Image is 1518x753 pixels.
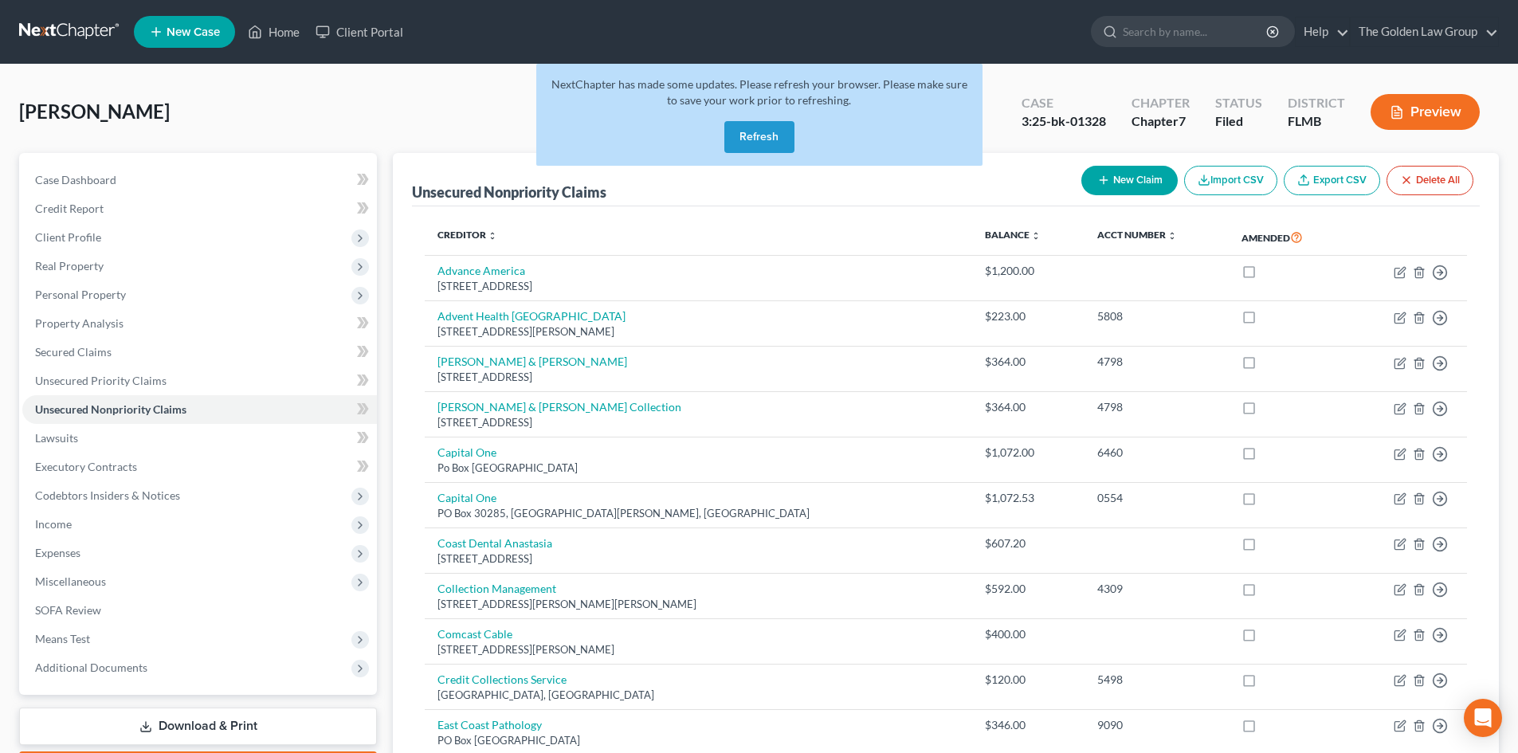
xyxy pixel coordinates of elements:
[35,374,167,387] span: Unsecured Priority Claims
[437,400,681,414] a: [PERSON_NAME] & [PERSON_NAME] Collection
[22,309,377,338] a: Property Analysis
[437,733,959,748] div: PO Box [GEOGRAPHIC_DATA]
[1097,354,1217,370] div: 4798
[437,324,959,339] div: [STREET_ADDRESS][PERSON_NAME]
[437,279,959,294] div: [STREET_ADDRESS]
[985,490,1071,506] div: $1,072.53
[437,536,552,550] a: Coast Dental Anastasia
[1097,581,1217,597] div: 4309
[308,18,411,46] a: Client Portal
[985,535,1071,551] div: $607.20
[22,194,377,223] a: Credit Report
[437,309,626,323] a: Advent Health [GEOGRAPHIC_DATA]
[1097,717,1217,733] div: 9090
[35,546,80,559] span: Expenses
[437,642,959,657] div: [STREET_ADDRESS][PERSON_NAME]
[437,415,959,430] div: [STREET_ADDRESS]
[437,627,512,641] a: Comcast Cable
[35,230,101,244] span: Client Profile
[35,488,180,502] span: Codebtors Insiders & Notices
[35,202,104,215] span: Credit Report
[724,121,794,153] button: Refresh
[22,395,377,424] a: Unsecured Nonpriority Claims
[1097,229,1177,241] a: Acct Number unfold_more
[1288,112,1345,131] div: FLMB
[985,263,1071,279] div: $1,200.00
[35,288,126,301] span: Personal Property
[1022,94,1106,112] div: Case
[985,229,1041,241] a: Balance unfold_more
[35,402,186,416] span: Unsecured Nonpriority Claims
[437,506,959,521] div: PO Box 30285, [GEOGRAPHIC_DATA][PERSON_NAME], [GEOGRAPHIC_DATA]
[437,491,496,504] a: Capital One
[437,718,542,731] a: East Coast Pathology
[22,367,377,395] a: Unsecured Priority Claims
[1123,17,1269,46] input: Search by name...
[1132,112,1190,131] div: Chapter
[437,551,959,567] div: [STREET_ADDRESS]
[1387,166,1473,195] button: Delete All
[1229,219,1348,256] th: Amended
[35,632,90,645] span: Means Test
[35,460,137,473] span: Executory Contracts
[167,26,220,38] span: New Case
[1284,166,1380,195] a: Export CSV
[437,461,959,476] div: Po Box [GEOGRAPHIC_DATA]
[1179,113,1186,128] span: 7
[437,688,959,703] div: [GEOGRAPHIC_DATA], [GEOGRAPHIC_DATA]
[35,517,72,531] span: Income
[35,431,78,445] span: Lawsuits
[22,166,377,194] a: Case Dashboard
[985,581,1071,597] div: $592.00
[1031,231,1041,241] i: unfold_more
[1022,112,1106,131] div: 3:25-bk-01328
[985,399,1071,415] div: $364.00
[1296,18,1349,46] a: Help
[22,453,377,481] a: Executory Contracts
[437,229,497,241] a: Creditor unfold_more
[1351,18,1498,46] a: The Golden Law Group
[985,445,1071,461] div: $1,072.00
[19,100,170,123] span: [PERSON_NAME]
[1097,399,1217,415] div: 4798
[1097,490,1217,506] div: 0554
[1132,94,1190,112] div: Chapter
[35,345,112,359] span: Secured Claims
[437,355,627,368] a: [PERSON_NAME] & [PERSON_NAME]
[1288,94,1345,112] div: District
[437,445,496,459] a: Capital One
[1215,94,1262,112] div: Status
[22,338,377,367] a: Secured Claims
[1097,445,1217,461] div: 6460
[437,264,525,277] a: Advance America
[985,626,1071,642] div: $400.00
[1215,112,1262,131] div: Filed
[22,596,377,625] a: SOFA Review
[985,672,1071,688] div: $120.00
[1167,231,1177,241] i: unfold_more
[985,354,1071,370] div: $364.00
[35,259,104,273] span: Real Property
[412,182,606,202] div: Unsecured Nonpriority Claims
[437,370,959,385] div: [STREET_ADDRESS]
[437,582,556,595] a: Collection Management
[437,673,567,686] a: Credit Collections Service
[35,575,106,588] span: Miscellaneous
[437,597,959,612] div: [STREET_ADDRESS][PERSON_NAME][PERSON_NAME]
[1081,166,1178,195] button: New Claim
[35,173,116,186] span: Case Dashboard
[1371,94,1480,130] button: Preview
[551,77,967,107] span: NextChapter has made some updates. Please refresh your browser. Please make sure to save your wor...
[35,316,124,330] span: Property Analysis
[35,661,147,674] span: Additional Documents
[1184,166,1277,195] button: Import CSV
[1097,672,1217,688] div: 5498
[35,603,101,617] span: SOFA Review
[985,308,1071,324] div: $223.00
[1464,699,1502,737] div: Open Intercom Messenger
[19,708,377,745] a: Download & Print
[1097,308,1217,324] div: 5808
[240,18,308,46] a: Home
[488,231,497,241] i: unfold_more
[22,424,377,453] a: Lawsuits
